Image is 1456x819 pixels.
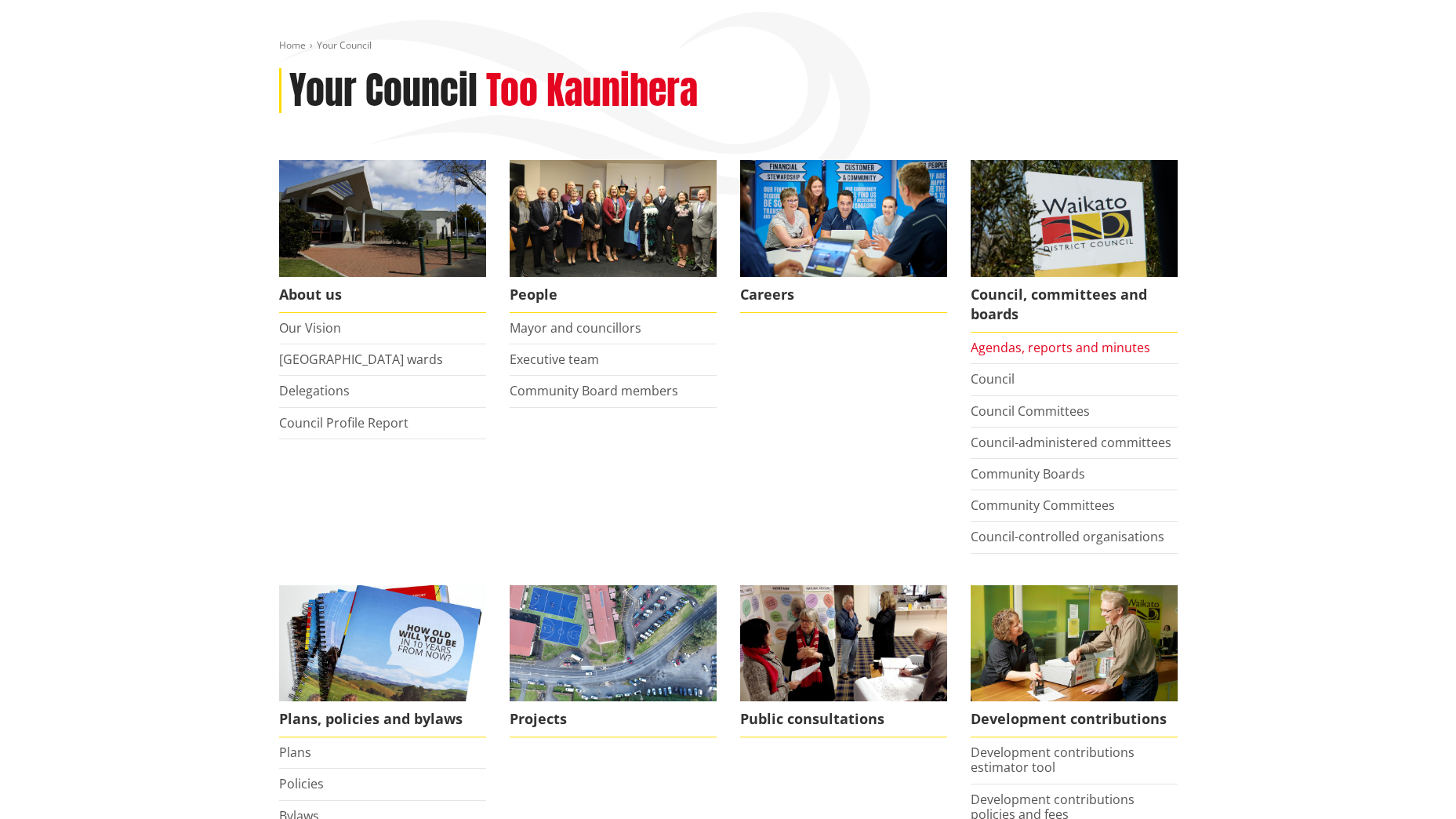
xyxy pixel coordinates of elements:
span: Development contributions [971,701,1178,737]
nav: breadcrumb [279,39,1178,53]
a: WDC Building 0015 About us [279,160,486,313]
a: Careers [740,160,947,313]
h2: Too Kaunihera [486,68,698,114]
a: Delegations [279,382,350,399]
a: We produce a number of plans, policies and bylaws including the Long Term Plan Plans, policies an... [279,585,486,738]
span: Careers [740,277,947,313]
img: Waikato-District-Council-sign [971,160,1178,277]
img: Office staff in meeting - Career page [740,160,947,277]
a: Our Vision [279,319,341,337]
img: Fees [971,585,1178,702]
img: DJI_0336 [510,585,717,702]
a: Policies [279,775,324,792]
a: Council-administered committees [971,434,1171,451]
iframe: Messenger Launcher [1384,753,1440,810]
a: Mayor and councillors [510,319,641,337]
h1: Your Council [289,68,477,114]
img: WDC Building 0015 [279,160,486,277]
a: 2022 Council People [510,160,717,313]
a: Council Committees [971,402,1090,420]
span: Plans, policies and bylaws [279,701,486,737]
span: Your Council [317,38,372,52]
span: Projects [510,701,717,737]
a: Projects [510,585,717,738]
a: Executive team [510,351,599,368]
img: public-consultations [740,585,947,702]
a: Home [279,38,306,52]
a: Agendas, reports and minutes [971,339,1150,356]
a: Council [971,370,1015,388]
img: Long Term Plan [279,585,486,702]
a: Community Boards [971,465,1085,482]
span: About us [279,277,486,313]
a: Community Committees [971,497,1115,514]
a: Development contributions estimator tool [971,744,1135,776]
span: Council, committees and boards [971,277,1178,333]
a: [GEOGRAPHIC_DATA] wards [279,351,443,368]
a: FInd out more about fees and fines here Development contributions [971,585,1178,738]
a: Community Board members [510,382,678,399]
a: public-consultations Public consultations [740,585,947,738]
a: Plans [279,744,311,761]
span: Public consultations [740,701,947,737]
a: Council Profile Report [279,414,408,431]
a: Council-controlled organisations [971,528,1164,545]
img: 2022 Council [510,160,717,277]
span: People [510,277,717,313]
a: Waikato-District-Council-sign Council, committees and boards [971,160,1178,333]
